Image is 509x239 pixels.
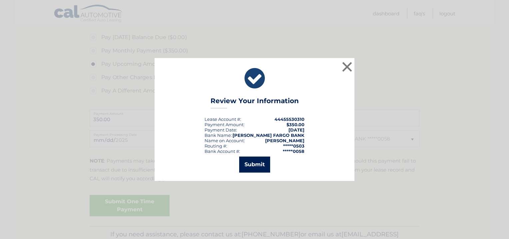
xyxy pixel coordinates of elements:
div: Name on Account: [205,138,245,143]
span: [DATE] [288,127,304,133]
button: Submit [239,157,270,173]
div: Routing #: [205,143,227,149]
h3: Review Your Information [211,97,299,108]
span: Payment Date [205,127,236,133]
strong: [PERSON_NAME] FARGO BANK [233,133,304,138]
div: Lease Account #: [205,116,241,122]
span: $350.00 [286,122,304,127]
button: × [340,60,354,73]
div: Payment Amount: [205,122,245,127]
strong: 44455530310 [274,116,304,122]
div: Bank Name: [205,133,232,138]
div: Bank Account #: [205,149,240,154]
div: : [205,127,237,133]
strong: [PERSON_NAME] [265,138,304,143]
